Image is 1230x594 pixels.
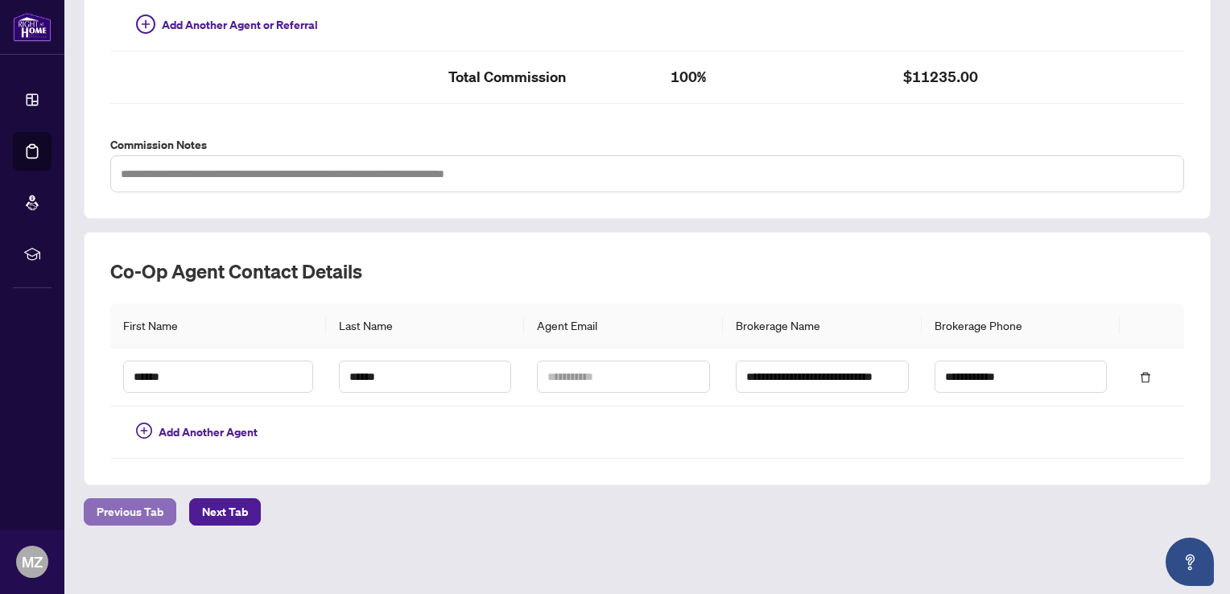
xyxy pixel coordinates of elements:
button: Previous Tab [84,498,176,526]
span: plus-circle [136,423,152,439]
button: Next Tab [189,498,261,526]
th: Agent Email [524,303,723,348]
img: logo [13,12,52,42]
h2: Co-op Agent Contact Details [110,258,1184,284]
button: Add Another Agent [123,419,270,445]
span: Previous Tab [97,499,163,525]
span: MZ [22,551,43,573]
th: Last Name [326,303,525,348]
span: Add Another Agent or Referral [162,16,318,34]
h2: 100% [671,64,878,90]
th: Brokerage Name [723,303,922,348]
span: plus-circle [136,14,155,34]
label: Commission Notes [110,136,1184,154]
button: Add Another Agent or Referral [123,12,331,38]
span: delete [1140,372,1151,383]
th: First Name [110,303,326,348]
h2: Total Commission [448,64,645,90]
th: Brokerage Phone [922,303,1121,348]
span: Next Tab [202,499,248,525]
h2: $11235.00 [903,64,1100,90]
span: Add Another Agent [159,423,258,441]
button: Open asap [1166,538,1214,586]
